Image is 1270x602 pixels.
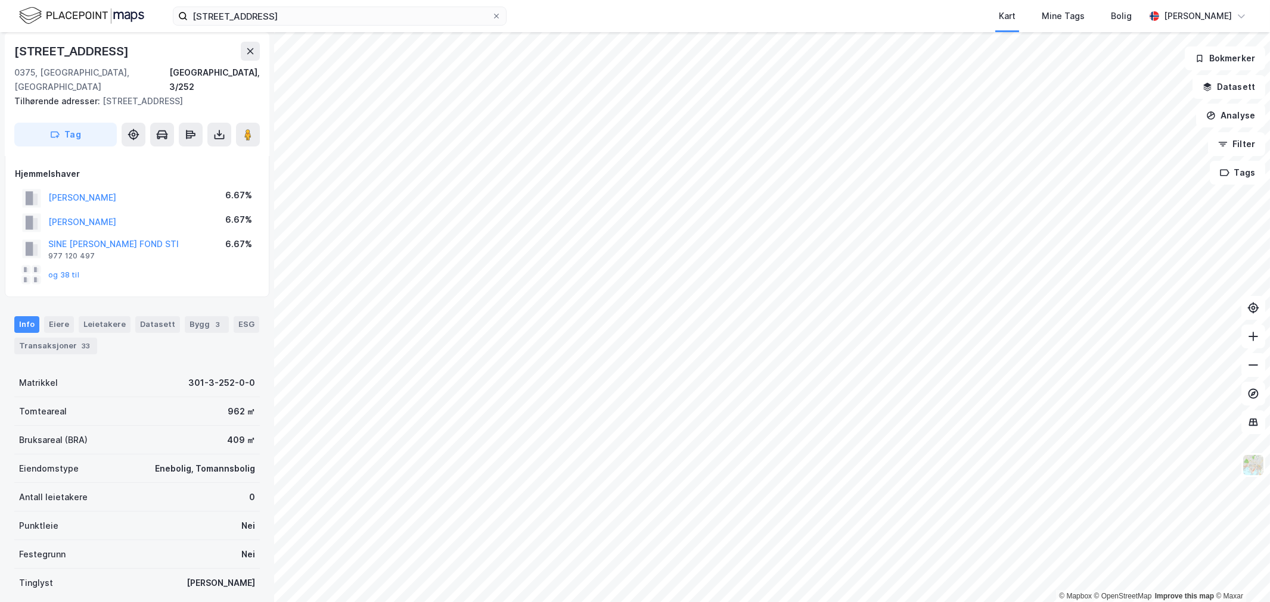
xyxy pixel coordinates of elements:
[44,316,74,333] div: Eiere
[225,188,252,202] div: 6.67%
[212,319,224,330] div: 3
[14,94,250,108] div: [STREET_ADDRESS]
[19,376,58,390] div: Matrikkel
[48,251,95,261] div: 977 120 497
[14,338,97,354] div: Transaksjoner
[1210,545,1270,602] iframe: Chat Widget
[19,519,58,533] div: Punktleie
[1042,9,1085,23] div: Mine Tags
[79,340,92,352] div: 33
[1210,545,1270,602] div: Kontrollprogram for chat
[225,237,252,251] div: 6.67%
[19,547,66,562] div: Festegrunn
[227,433,255,447] div: 409 ㎡
[19,433,88,447] div: Bruksareal (BRA)
[225,213,252,227] div: 6.67%
[14,65,169,94] div: 0375, [GEOGRAPHIC_DATA], [GEOGRAPHIC_DATA]
[1059,592,1092,600] a: Mapbox
[19,461,79,476] div: Eiendomstype
[14,316,39,333] div: Info
[241,519,255,533] div: Nei
[1193,75,1265,99] button: Datasett
[169,65,260,94] div: [GEOGRAPHIC_DATA], 3/252
[999,9,1016,23] div: Kart
[187,576,255,590] div: [PERSON_NAME]
[19,404,67,419] div: Tomteareal
[1164,9,1232,23] div: [PERSON_NAME]
[19,576,53,590] div: Tinglyst
[19,490,88,504] div: Antall leietakere
[1196,104,1265,127] button: Analyse
[1242,454,1265,476] img: Z
[241,547,255,562] div: Nei
[79,316,131,333] div: Leietakere
[185,316,229,333] div: Bygg
[188,7,492,25] input: Søk på adresse, matrikkel, gårdeiere, leietakere eller personer
[1155,592,1214,600] a: Improve this map
[155,461,255,476] div: Enebolig, Tomannsbolig
[1185,46,1265,70] button: Bokmerker
[14,42,131,61] div: [STREET_ADDRESS]
[19,5,144,26] img: logo.f888ab2527a4732fd821a326f86c7f29.svg
[14,96,103,106] span: Tilhørende adresser:
[249,490,255,504] div: 0
[228,404,255,419] div: 962 ㎡
[15,167,259,181] div: Hjemmelshaver
[188,376,255,390] div: 301-3-252-0-0
[1094,592,1152,600] a: OpenStreetMap
[1208,132,1265,156] button: Filter
[1210,161,1265,185] button: Tags
[234,316,259,333] div: ESG
[14,123,117,146] button: Tag
[1111,9,1132,23] div: Bolig
[135,316,180,333] div: Datasett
